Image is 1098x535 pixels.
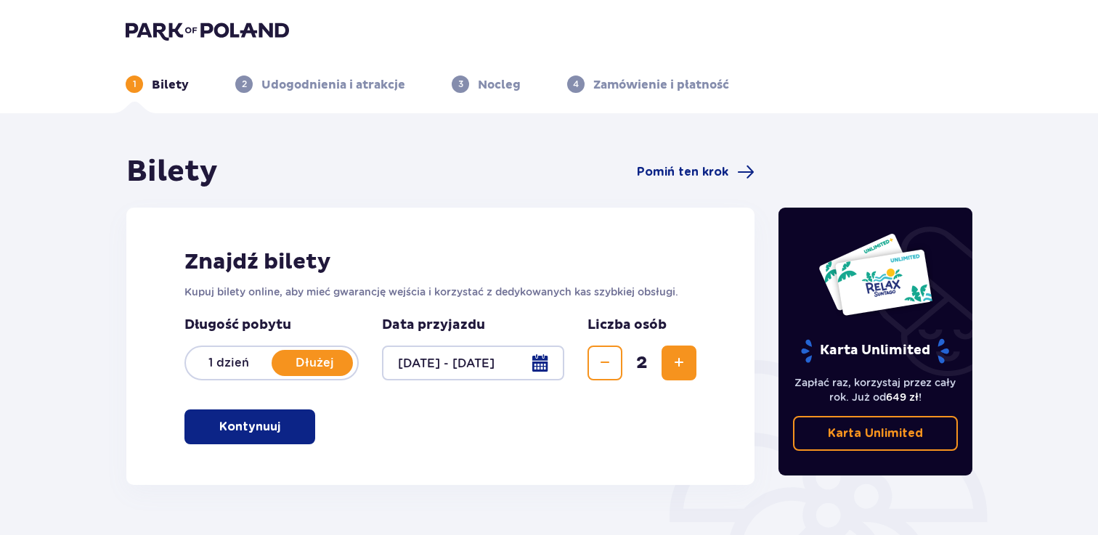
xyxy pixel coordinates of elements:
div: 1Bilety [126,75,189,93]
div: 3Nocleg [452,75,521,93]
h2: Znajdź bilety [184,248,696,276]
button: Zwiększ [662,346,696,380]
span: Pomiń ten krok [637,164,728,180]
img: Park of Poland logo [126,20,289,41]
p: 2 [242,78,247,91]
div: 2Udogodnienia i atrakcje [235,75,405,93]
p: Kupuj bilety online, aby mieć gwarancję wejścia i korzystać z dedykowanych kas szybkiej obsługi. [184,285,696,299]
p: Zamówienie i płatność [593,77,729,93]
div: 4Zamówienie i płatność [567,75,729,93]
p: 1 dzień [186,355,272,371]
h1: Bilety [126,154,218,190]
p: 4 [573,78,579,91]
p: 1 [133,78,137,91]
a: Karta Unlimited [793,416,959,451]
p: 3 [458,78,463,91]
img: Dwie karty całoroczne do Suntago z napisem 'UNLIMITED RELAX', na białym tle z tropikalnymi liśćmi... [818,232,933,316]
p: Data przyjazdu [382,316,485,334]
p: Nocleg [478,77,521,93]
p: Kontynuuj [219,419,280,435]
p: Karta Unlimited [828,425,923,441]
p: Karta Unlimited [800,338,951,364]
span: 2 [625,352,659,374]
p: Dłużej [272,355,357,371]
p: Bilety [152,77,189,93]
span: 649 zł [886,391,919,403]
p: Liczba osób [587,316,667,334]
p: Udogodnienia i atrakcje [261,77,405,93]
a: Pomiń ten krok [637,163,755,181]
p: Długość pobytu [184,316,359,334]
button: Kontynuuj [184,409,315,444]
button: Zmniejsz [587,346,622,380]
p: Zapłać raz, korzystaj przez cały rok. Już od ! [793,375,959,404]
